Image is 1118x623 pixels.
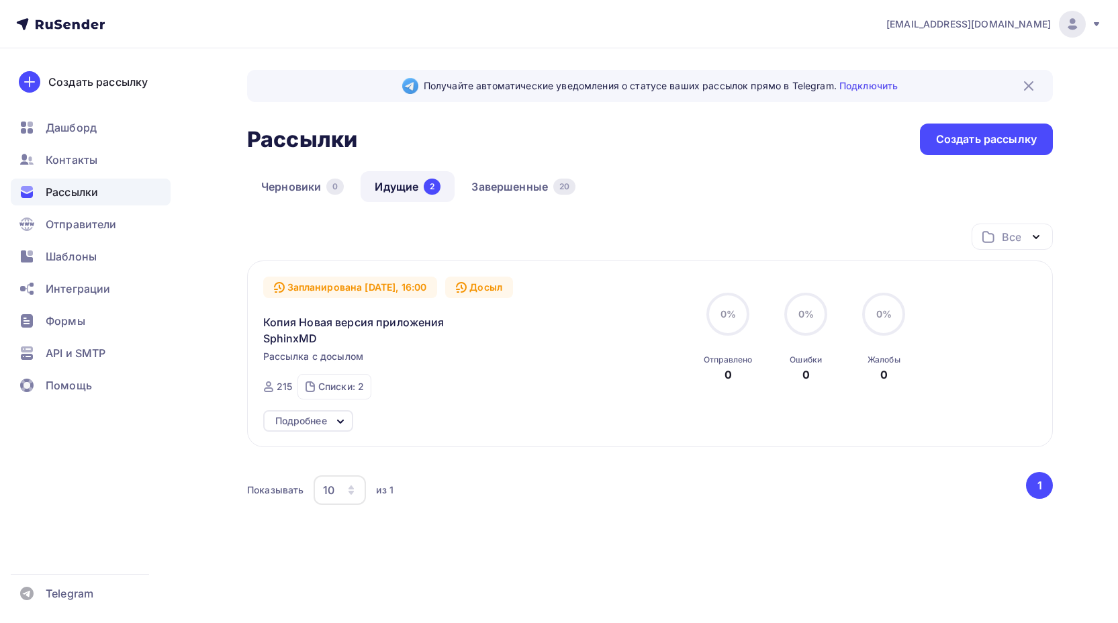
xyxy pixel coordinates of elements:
span: [EMAIL_ADDRESS][DOMAIN_NAME] [886,17,1051,31]
button: Go to page 1 [1026,472,1053,499]
div: 2 [424,179,440,195]
span: Формы [46,313,85,329]
span: Отправители [46,216,117,232]
div: 0 [802,367,810,383]
div: Создать рассылку [936,132,1037,147]
span: Дашборд [46,119,97,136]
div: 215 [277,380,292,393]
div: 0 [880,367,888,383]
a: Подключить [839,80,898,91]
a: Завершенные20 [457,171,590,202]
div: Создать рассылку [48,74,148,90]
div: Показывать [247,483,304,497]
div: Жалобы [868,354,900,365]
span: 0% [720,308,736,320]
a: Идущие2 [361,171,455,202]
div: Ошибки [790,354,822,365]
span: Интеграции [46,281,110,297]
div: 0 [725,367,732,383]
div: Списки: 2 [318,380,364,393]
a: Рассылки [11,179,171,205]
div: 10 [323,482,334,498]
div: Отправлено [704,354,752,365]
span: API и SMTP [46,345,105,361]
span: 0% [876,308,892,320]
button: Все [972,224,1053,250]
button: 10 [313,475,367,506]
a: Дашборд [11,114,171,141]
a: Отправители [11,211,171,238]
a: [EMAIL_ADDRESS][DOMAIN_NAME] [886,11,1102,38]
div: Все [1002,229,1021,245]
span: Контакты [46,152,97,168]
img: Telegram [402,78,418,94]
div: Досыл [445,277,513,298]
span: Telegram [46,585,93,602]
div: из 1 [376,483,393,497]
div: 20 [553,179,575,195]
ul: Pagination [1024,472,1054,499]
a: Контакты [11,146,171,173]
div: 0 [326,179,344,195]
a: Шаблоны [11,243,171,270]
span: 0% [798,308,814,320]
span: Рассылка с досылом [263,350,364,363]
div: Подробнее [275,413,327,429]
span: Копия Новая версия приложения SphinxMD [263,314,494,346]
span: Шаблоны [46,248,97,265]
a: Формы [11,307,171,334]
span: Рассылки [46,184,98,200]
h2: Рассылки [247,126,357,153]
a: Черновики0 [247,171,358,202]
span: Получайте автоматические уведомления о статусе ваших рассылок прямо в Telegram. [424,79,898,93]
span: Помощь [46,377,92,393]
div: Запланирована [DATE], 16:00 [263,277,438,298]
